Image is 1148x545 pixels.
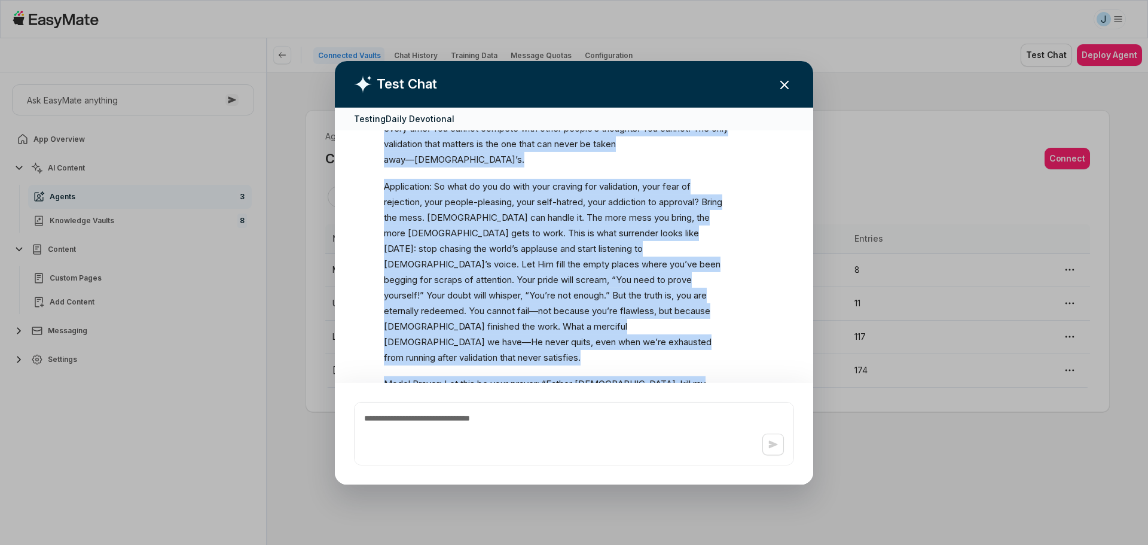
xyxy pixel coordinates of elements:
[444,376,458,392] span: Let
[608,194,646,209] span: addiction
[654,209,669,225] span: you
[517,194,535,209] span: your
[588,225,594,240] span: is
[517,272,535,287] span: Your
[354,112,454,124] p: Testing Daily Devotional
[599,240,632,256] span: listening
[545,334,569,349] span: never
[384,303,419,318] span: eternally
[665,287,674,303] span: is,
[434,272,462,287] span: scraps
[384,349,404,365] span: from
[571,334,593,349] span: quits,
[660,121,691,136] span: cannot.
[629,209,652,225] span: mess
[469,178,480,194] span: do
[487,303,515,318] span: cannot
[530,209,545,225] span: can
[384,318,485,334] span: [DEMOGRAPHIC_DATA]
[487,318,520,334] span: finished
[413,376,442,392] span: Prayer:
[538,272,558,287] span: pride
[542,376,572,392] span: “Father
[612,256,639,272] span: places
[605,209,627,225] span: more
[384,152,524,168] span: away—[DEMOGRAPHIC_DATA]’s.
[588,194,606,209] span: your
[532,225,541,240] span: to
[642,256,667,272] span: where
[399,209,425,225] span: mess.
[592,303,618,318] span: you’re
[575,376,678,392] span: [DEMOGRAPHIC_DATA],
[576,272,609,287] span: scream,
[612,272,631,287] span: “You
[561,272,573,287] span: will
[554,136,578,152] span: never
[522,318,535,334] span: the
[538,256,554,272] span: Him
[406,349,435,365] span: running
[477,136,483,152] span: is
[419,240,437,256] span: stop
[628,287,642,303] span: the
[384,136,422,152] span: validation
[537,194,585,209] span: self-hatred,
[694,287,707,303] span: are
[693,121,709,136] span: The
[594,318,627,334] span: merciful
[426,287,445,303] span: Your
[619,225,658,240] span: surrender
[521,256,535,272] span: Let
[494,256,519,272] span: voice.
[517,303,551,318] span: fail—not
[474,240,487,256] span: the
[593,136,616,152] span: taken
[384,272,417,287] span: begging
[580,136,591,152] span: be
[438,349,457,365] span: after
[377,74,437,94] p: Test Chat
[486,136,499,152] span: the
[554,303,590,318] span: because
[578,240,596,256] span: start
[408,225,509,240] span: [DEMOGRAPHIC_DATA]
[563,318,584,334] span: What
[490,376,508,392] span: your
[469,303,484,318] span: You
[643,334,666,349] span: we’re
[477,376,488,392] span: be
[500,178,511,194] span: do
[642,178,660,194] span: your
[693,376,706,392] span: my
[668,334,712,349] span: exhausted
[676,287,691,303] span: you
[425,194,442,209] span: your
[384,287,424,303] span: yourself!”
[634,240,643,256] span: to
[661,225,683,240] span: looks
[537,136,552,152] span: can
[511,376,539,392] span: prayer:
[519,136,535,152] span: that
[670,256,697,272] span: you’ve
[680,376,691,392] span: kill
[583,256,609,272] span: empty
[648,194,657,209] span: to
[518,349,541,365] span: never
[384,194,422,209] span: rejection,
[585,178,597,194] span: for
[697,209,710,225] span: the
[556,256,565,272] span: fill
[427,209,528,225] span: [DEMOGRAPHIC_DATA]
[644,287,662,303] span: truth
[642,121,658,136] span: You
[474,287,486,303] span: will
[532,178,550,194] span: your
[674,303,710,318] span: because
[659,194,699,209] span: approval?
[659,303,672,318] span: but
[447,178,467,194] span: what
[384,256,491,272] span: [DEMOGRAPHIC_DATA]’s
[573,287,610,303] span: enough.”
